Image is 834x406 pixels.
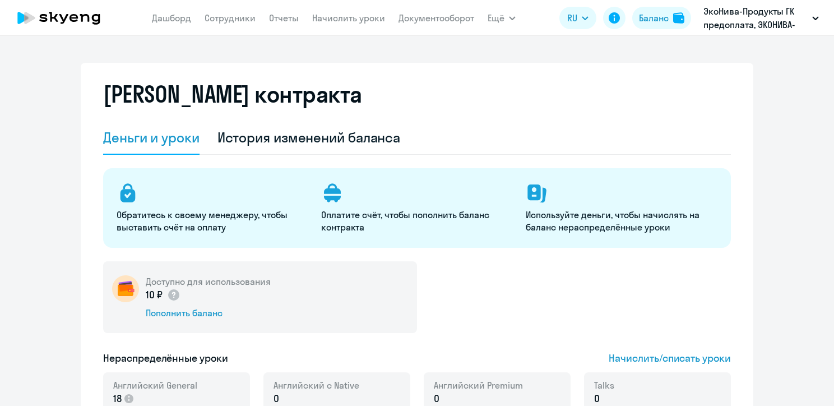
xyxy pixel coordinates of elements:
span: RU [567,11,577,25]
a: Дашборд [152,12,191,24]
span: Английский Premium [434,379,523,391]
button: RU [559,7,596,29]
div: Баланс [639,11,669,25]
a: Отчеты [269,12,299,24]
img: wallet-circle.png [112,275,139,302]
p: 10 ₽ [146,288,180,302]
span: Английский General [113,379,197,391]
h2: [PERSON_NAME] контракта [103,81,362,108]
span: Talks [594,379,614,391]
a: Начислить уроки [312,12,385,24]
button: ЭкоНива-Продукты ГК предоплата, ЭКОНИВА-ПРОДУКТЫ ПИТАНИЯ, ООО [698,4,824,31]
span: 18 [113,391,122,406]
span: 0 [434,391,439,406]
span: Начислить/списать уроки [609,351,731,366]
h5: Доступно для использования [146,275,271,288]
h5: Нераспределённые уроки [103,351,228,366]
p: Обратитесь к своему менеджеру, чтобы выставить счёт на оплату [117,209,308,233]
button: Балансbalance [632,7,691,29]
a: Документооборот [399,12,474,24]
span: Английский с Native [274,379,359,391]
div: Пополнить баланс [146,307,271,319]
button: Ещё [488,7,516,29]
span: 0 [594,391,600,406]
span: 0 [274,391,279,406]
div: Деньги и уроки [103,128,200,146]
div: История изменений баланса [217,128,401,146]
span: Ещё [488,11,504,25]
p: Используйте деньги, чтобы начислять на баланс нераспределённые уроки [526,209,717,233]
p: ЭкоНива-Продукты ГК предоплата, ЭКОНИВА-ПРОДУКТЫ ПИТАНИЯ, ООО [703,4,808,31]
p: Оплатите счёт, чтобы пополнить баланс контракта [321,209,512,233]
img: balance [673,12,684,24]
a: Сотрудники [205,12,256,24]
